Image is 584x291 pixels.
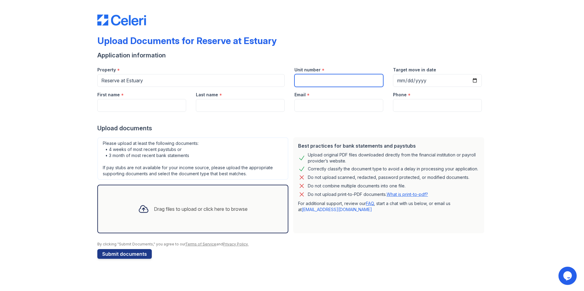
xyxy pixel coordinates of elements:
[393,92,407,98] label: Phone
[298,200,479,213] p: For additional support, review our , start a chat with us below, or email us at
[97,51,487,60] div: Application information
[308,174,469,181] div: Do not upload scanned, redacted, password protected, or modified documents.
[154,205,248,213] div: Drag files to upload or click here to browse
[393,67,436,73] label: Target move in date
[294,92,306,98] label: Email
[97,242,487,247] div: By clicking "Submit Documents," you agree to our and
[302,207,372,212] a: [EMAIL_ADDRESS][DOMAIN_NAME]
[387,192,428,197] a: What is print-to-pdf?
[196,92,218,98] label: Last name
[308,165,478,173] div: Correctly classify the document type to avoid a delay in processing your application.
[294,67,321,73] label: Unit number
[308,191,428,197] p: Do not upload print-to-PDF documents.
[97,35,277,46] div: Upload Documents for Reserve at Estuary
[308,152,479,164] div: Upload original PDF files downloaded directly from the financial institution or payroll provider’...
[185,242,216,246] a: Terms of Service
[308,182,405,190] div: Do not combine multiple documents into one file.
[97,137,288,180] div: Please upload at least the following documents: • 4 weeks of most recent paystubs or • 3 month of...
[298,142,479,149] div: Best practices for bank statements and paystubs
[223,242,249,246] a: Privacy Policy.
[558,267,578,285] iframe: chat widget
[97,15,146,26] img: CE_Logo_Blue-a8612792a0a2168367f1c8372b55b34899dd931a85d93a1a3d3e32e68fde9ad4.png
[97,67,116,73] label: Property
[366,201,374,206] a: FAQ
[97,124,487,132] div: Upload documents
[97,249,152,259] button: Submit documents
[97,92,120,98] label: First name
